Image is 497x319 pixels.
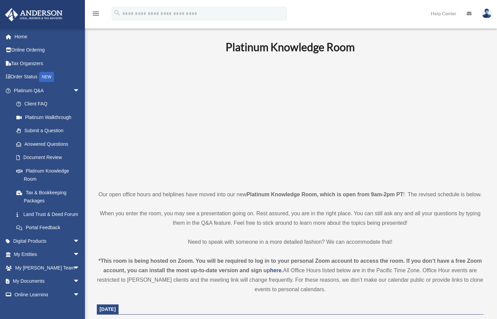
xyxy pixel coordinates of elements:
[226,40,355,54] b: Platinum Knowledge Room
[73,234,87,248] span: arrow_drop_down
[5,275,90,288] a: My Documentsarrow_drop_down
[482,8,492,18] img: User Pic
[5,234,90,248] a: Digital Productsarrow_drop_down
[10,97,90,111] a: Client FAQ
[270,267,282,273] a: here
[5,43,90,57] a: Online Ordering
[10,137,90,151] a: Answered Questions
[5,70,90,84] a: Order StatusNEW
[100,306,116,312] span: [DATE]
[188,63,392,177] iframe: 231110_Toby_KnowledgeRoom
[97,209,483,228] p: When you enter the room, you may see a presentation going on. Rest assured, you are in the right ...
[73,275,87,288] span: arrow_drop_down
[5,57,90,70] a: Tax Organizers
[92,9,100,18] i: menu
[5,288,90,301] a: Online Learningarrow_drop_down
[5,84,90,97] a: Platinum Q&Aarrow_drop_down
[73,84,87,98] span: arrow_drop_down
[92,12,100,18] a: menu
[3,8,65,21] img: Anderson Advisors Platinum Portal
[97,190,483,199] p: Our open office hours and helplines have moved into our new ! The revised schedule is below.
[10,207,90,221] a: Land Trust & Deed Forum
[10,111,90,124] a: Platinum Walkthrough
[73,248,87,262] span: arrow_drop_down
[10,186,90,207] a: Tax & Bookkeeping Packages
[247,192,403,197] strong: Platinum Knowledge Room, which is open from 9am-2pm PT
[10,164,87,186] a: Platinum Knowledge Room
[10,124,90,138] a: Submit a Question
[73,288,87,302] span: arrow_drop_down
[282,267,283,273] strong: .
[39,72,54,82] div: NEW
[5,248,90,261] a: My Entitiesarrow_drop_down
[113,9,121,17] i: search
[5,261,90,275] a: My [PERSON_NAME] Teamarrow_drop_down
[10,151,90,164] a: Document Review
[99,258,482,273] strong: *This room is being hosted on Zoom. You will be required to log in to your personal Zoom account ...
[5,30,90,43] a: Home
[73,261,87,275] span: arrow_drop_down
[97,256,483,294] div: All Office Hours listed below are in the Pacific Time Zone. Office Hour events are restricted to ...
[10,221,90,235] a: Portal Feedback
[97,237,483,247] p: Need to speak with someone in a more detailed fashion? We can accommodate that!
